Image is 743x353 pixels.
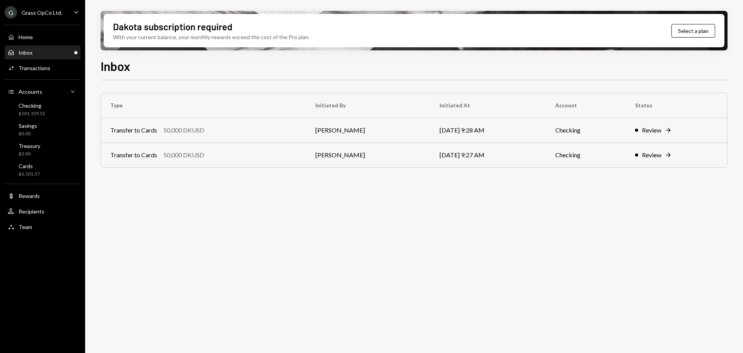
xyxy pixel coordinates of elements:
[5,45,80,59] a: Inbox
[5,160,80,179] a: Cards$6,101.37
[113,20,232,33] div: Dakota subscription required
[19,193,40,199] div: Rewards
[430,118,546,143] td: [DATE] 9:28 AM
[671,24,715,38] button: Select a plan
[19,224,32,230] div: Team
[642,126,661,135] div: Review
[5,220,80,234] a: Team
[110,150,157,160] div: Transfer to Cards
[5,30,80,44] a: Home
[101,93,306,118] th: Type
[163,126,204,135] div: 50,000 DKUSD
[546,93,626,118] th: Account
[19,110,45,117] div: $101,159.52
[306,118,430,143] td: [PERSON_NAME]
[19,122,37,129] div: Savings
[642,150,661,160] div: Review
[306,93,430,118] th: Initiated By
[5,61,80,75] a: Transactions
[19,143,40,149] div: Treasury
[19,88,42,95] div: Accounts
[430,93,546,118] th: Initiated At
[19,131,37,137] div: $0.00
[22,9,62,16] div: Grass OpCo Ltd.
[5,6,17,19] div: G
[5,120,80,139] a: Savings$0.00
[19,102,45,109] div: Checking
[19,163,40,169] div: Cards
[626,93,727,118] th: Status
[5,189,80,203] a: Rewards
[19,208,45,215] div: Recipients
[546,118,626,143] td: Checking
[19,34,33,40] div: Home
[5,140,80,159] a: Treasury$0.00
[113,33,310,41] div: With your current balance, your monthly rewards exceed the cost of the Pro plan.
[546,143,626,167] td: Checking
[19,65,50,71] div: Transactions
[163,150,204,160] div: 50,000 DKUSD
[110,126,157,135] div: Transfer to Cards
[19,151,40,157] div: $0.00
[19,49,33,56] div: Inbox
[306,143,430,167] td: [PERSON_NAME]
[430,143,546,167] td: [DATE] 9:27 AM
[5,204,80,218] a: Recipients
[5,84,80,98] a: Accounts
[5,100,80,119] a: Checking$101,159.52
[101,58,130,74] h1: Inbox
[19,171,40,177] div: $6,101.37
